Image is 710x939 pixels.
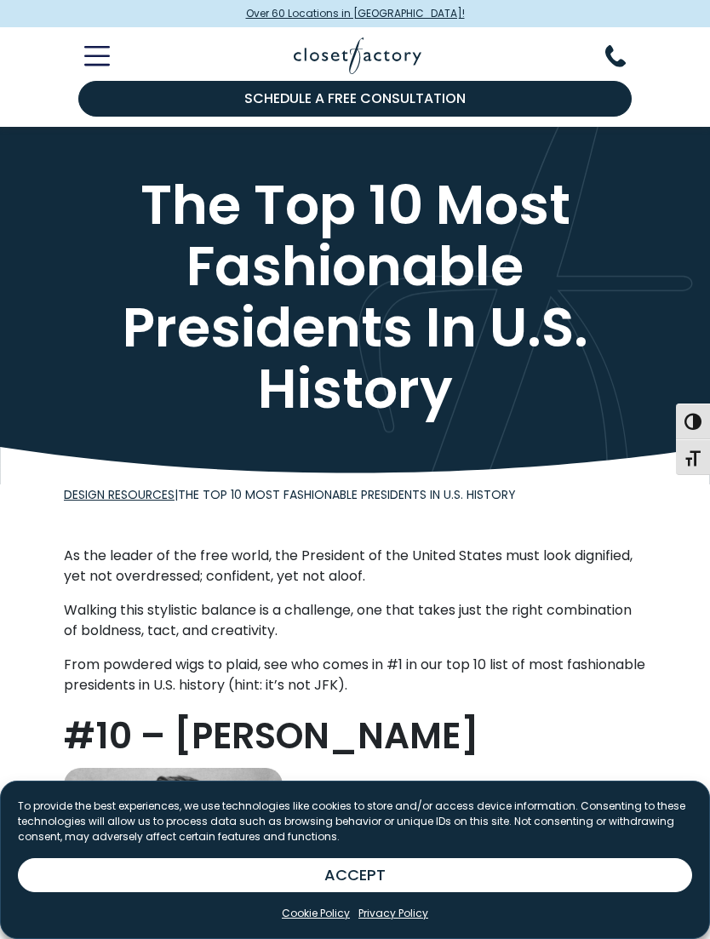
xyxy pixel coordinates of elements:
p: As the leader of the free world, the President of the United States must look dignified, yet not ... [64,546,646,587]
span: Over 60 Locations in [GEOGRAPHIC_DATA]! [246,6,465,21]
button: Toggle High Contrast [676,404,710,439]
h1: The Top 10 Most Fashionable Presidents In U.S. History [64,175,646,420]
button: Phone Number [605,45,646,67]
button: Toggle Mobile Menu [64,46,110,66]
p: To provide the best experiences, we use technologies like cookies to store and/or access device i... [18,799,692,845]
p: Walking this stylistic balance is a challenge, one that takes just the right combination of boldn... [64,600,646,641]
h2: #10 – [PERSON_NAME] [64,716,646,757]
a: Privacy Policy [358,906,428,921]
button: Toggle Font size [676,439,710,475]
a: Cookie Policy [282,906,350,921]
p: From powdered wigs to plaid, see who comes in #1 in our top 10 list of most fashionable president... [64,655,646,696]
a: Design Resources [64,486,175,503]
span: The Top 10 Most Fashionable Presidents In U.S. History [178,486,516,503]
button: ACCEPT [18,858,692,892]
img: Closet Factory Logo [294,37,421,74]
a: Schedule a Free Consultation [78,81,632,117]
span: | [64,486,516,503]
